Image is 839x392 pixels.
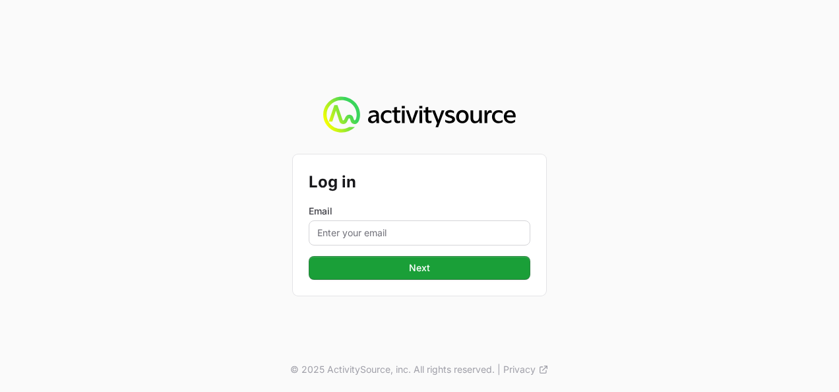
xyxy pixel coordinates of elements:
p: © 2025 ActivitySource, inc. All rights reserved. [290,363,495,376]
input: Enter your email [309,220,530,245]
button: Next [309,256,530,280]
span: Next [409,260,430,276]
img: Activity Source [323,96,515,133]
label: Email [309,205,530,218]
a: Privacy [503,363,549,376]
span: | [497,363,501,376]
h2: Log in [309,170,530,194]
